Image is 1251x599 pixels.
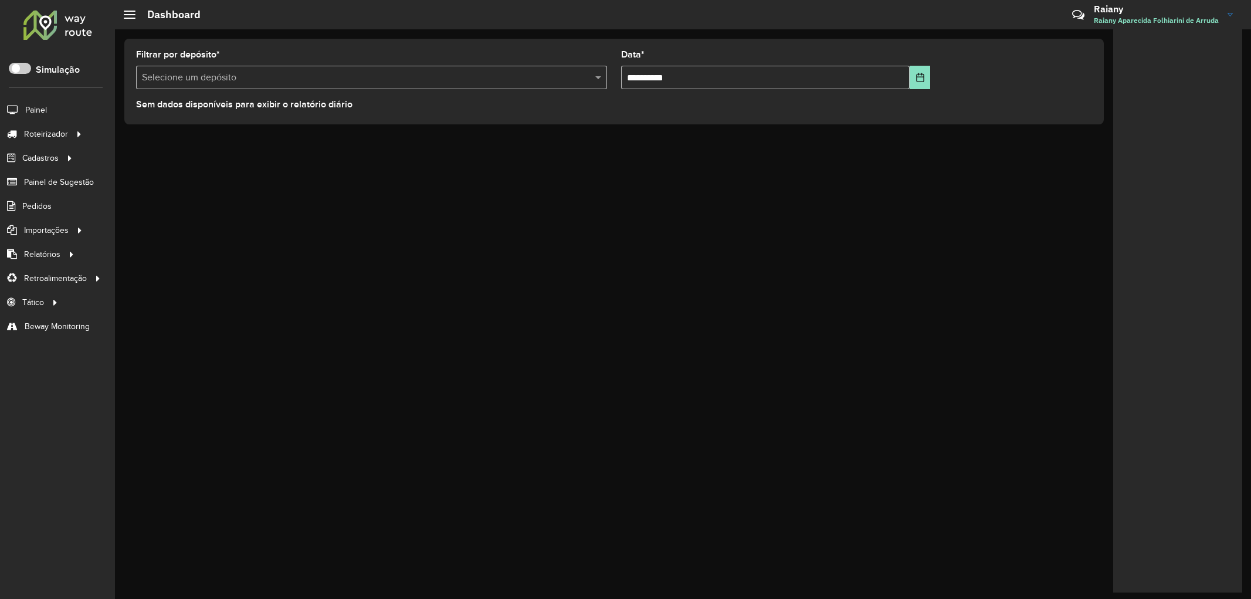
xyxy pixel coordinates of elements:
span: Raiany Aparecida Folhiarini de Arruda [1094,15,1219,26]
label: Sem dados disponíveis para exibir o relatório diário [136,97,352,111]
a: Contato Rápido [1066,2,1091,28]
span: Retroalimentação [24,272,87,285]
label: Simulação [36,63,80,77]
label: Data [621,48,645,62]
h3: Raiany [1094,4,1219,15]
span: Roteirizador [24,128,68,140]
span: Relatórios [24,248,60,260]
span: Beway Monitoring [25,320,90,333]
label: Filtrar por depósito [136,48,220,62]
span: Tático [22,296,44,309]
span: Importações [24,224,69,236]
h2: Dashboard [135,8,201,21]
span: Painel de Sugestão [24,176,94,188]
span: Pedidos [22,200,52,212]
span: Painel [25,104,47,116]
span: Cadastros [22,152,59,164]
button: Choose Date [910,66,930,89]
